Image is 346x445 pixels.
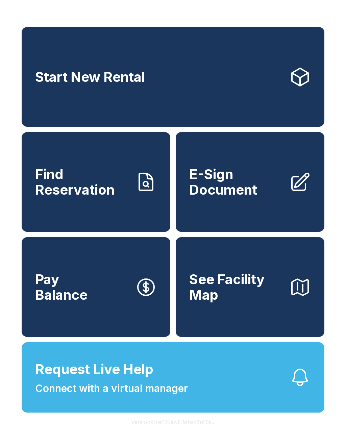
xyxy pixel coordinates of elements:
[35,272,88,302] span: Pay Balance
[176,132,324,232] a: E-Sign Document
[35,381,188,396] span: Connect with a virtual manager
[35,69,145,85] span: Start New Rental
[189,272,284,302] span: See Facility Map
[22,27,324,127] a: Start New Rental
[35,167,130,197] span: Find Reservation
[22,237,170,337] button: PayBalance
[176,237,324,337] button: See Facility Map
[22,132,170,232] a: Find Reservation
[22,342,324,413] button: Request Live HelpConnect with a virtual manager
[126,413,220,431] button: VersionkrrefDLawElMlwz8nfSsJ
[189,167,284,197] span: E-Sign Document
[35,359,153,379] span: Request Live Help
